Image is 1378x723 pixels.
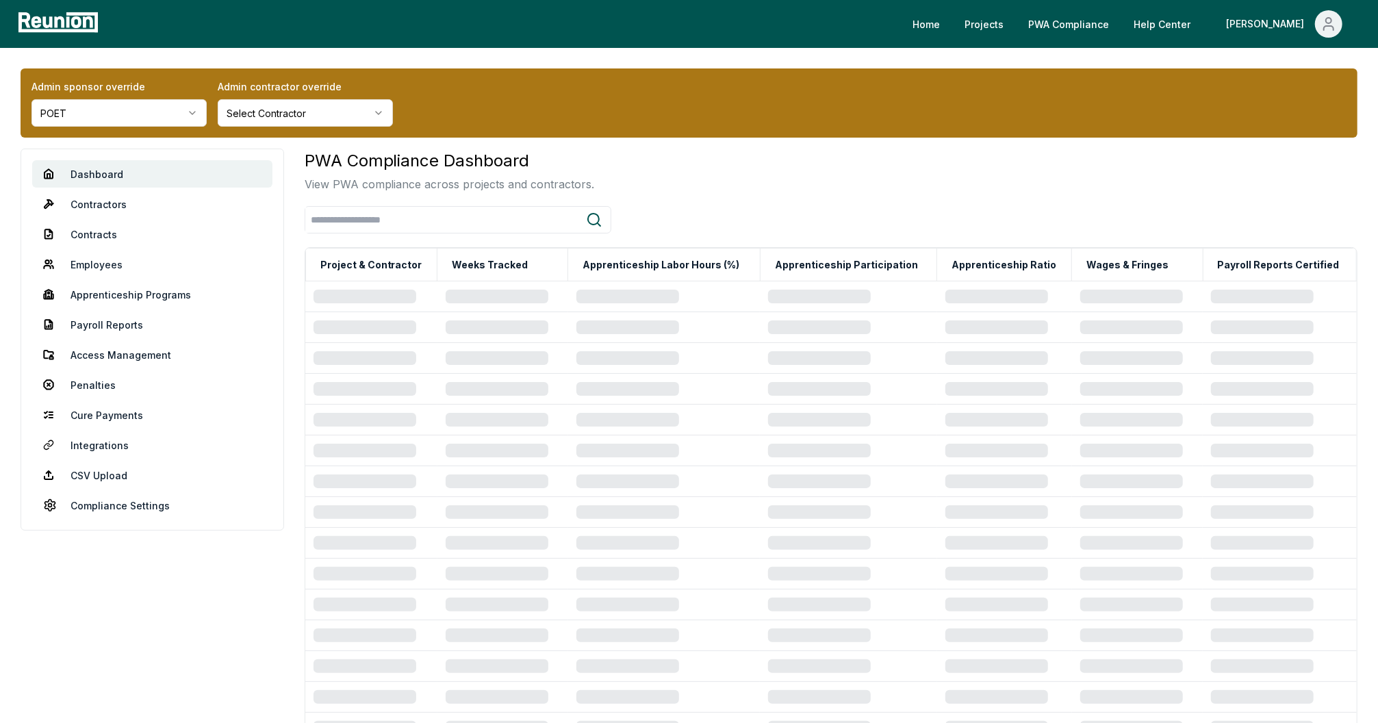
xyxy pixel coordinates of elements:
[902,10,951,38] a: Home
[902,10,1364,38] nav: Main
[32,251,272,278] a: Employees
[32,220,272,248] a: Contracts
[1084,251,1171,279] button: Wages & Fringes
[32,461,272,489] a: CSV Upload
[1215,251,1342,279] button: Payroll Reports Certified
[32,311,272,338] a: Payroll Reports
[32,401,272,429] a: Cure Payments
[949,251,1059,279] button: Apprenticeship Ratio
[218,79,393,94] label: Admin contractor override
[32,190,272,218] a: Contractors
[31,79,207,94] label: Admin sponsor override
[772,251,921,279] button: Apprenticeship Participation
[32,341,272,368] a: Access Management
[32,371,272,398] a: Penalties
[954,10,1015,38] a: Projects
[449,251,531,279] button: Weeks Tracked
[580,251,742,279] button: Apprenticeship Labor Hours (%)
[1226,10,1310,38] div: [PERSON_NAME]
[32,160,272,188] a: Dashboard
[32,281,272,308] a: Apprenticeship Programs
[1017,10,1120,38] a: PWA Compliance
[32,492,272,519] a: Compliance Settings
[1215,10,1353,38] button: [PERSON_NAME]
[1123,10,1201,38] a: Help Center
[305,149,595,173] h3: PWA Compliance Dashboard
[32,431,272,459] a: Integrations
[318,251,425,279] button: Project & Contractor
[305,176,595,192] p: View PWA compliance across projects and contractors.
